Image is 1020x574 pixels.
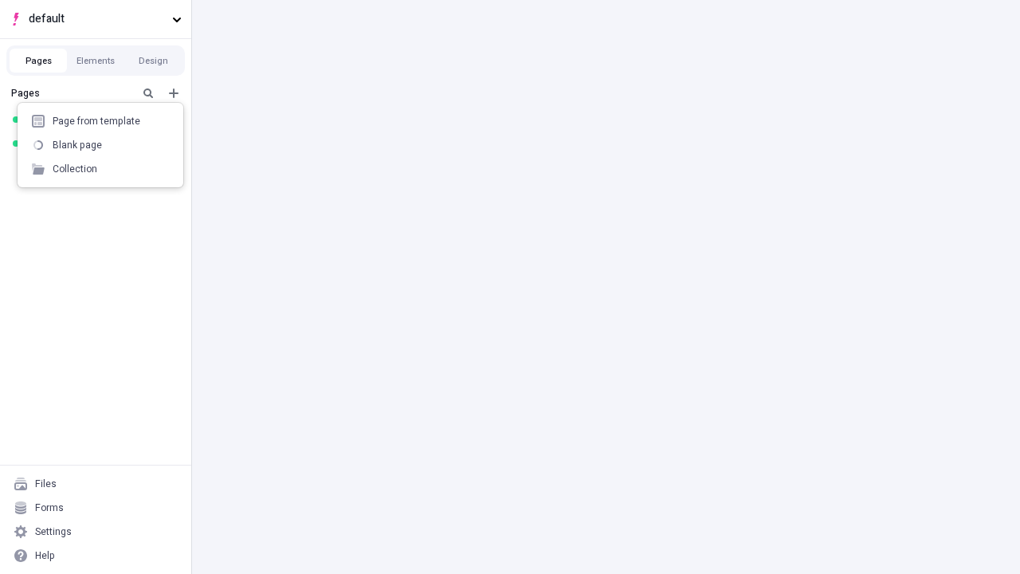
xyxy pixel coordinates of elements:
div: Page from template [53,115,140,128]
div: Help [35,549,55,562]
button: Elements [67,49,124,73]
span: default [29,10,166,28]
button: Design [124,49,182,73]
button: Add new [164,84,183,103]
div: Collection [53,163,97,175]
div: Pages [11,87,132,100]
div: Blank page [53,139,102,151]
div: Settings [35,525,72,538]
div: Files [35,478,57,490]
div: Forms [35,501,64,514]
button: Pages [10,49,67,73]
